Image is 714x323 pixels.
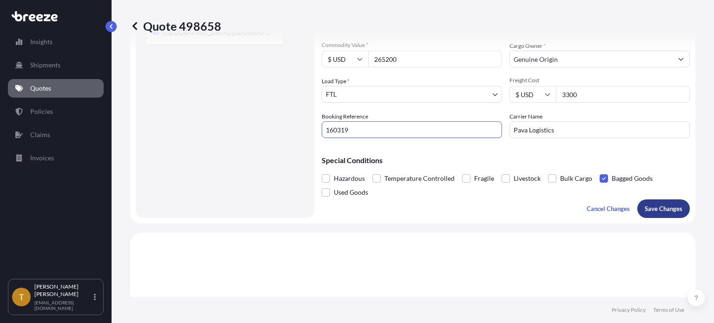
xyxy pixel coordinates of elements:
a: Policies [8,102,104,121]
input: Type amount [368,51,502,67]
label: Booking Reference [322,112,368,121]
span: Bulk Cargo [560,171,592,185]
a: Shipments [8,56,104,74]
p: Quote 498658 [130,19,221,33]
p: Invoices [30,153,54,163]
p: Shipments [30,60,60,70]
p: Claims [30,130,50,139]
input: Your internal reference [322,121,502,138]
button: FTL [322,86,502,103]
button: Show suggestions [673,51,689,67]
span: Freight Cost [509,77,690,84]
a: Quotes [8,79,104,98]
a: Claims [8,125,104,144]
button: Save Changes [637,199,690,218]
p: [PERSON_NAME] [PERSON_NAME] [34,283,92,298]
input: Enter amount [556,86,690,103]
p: Save Changes [645,204,682,213]
p: Quotes [30,84,51,93]
span: Used Goods [334,185,368,199]
p: Special Conditions [322,157,690,164]
p: Insights [30,37,53,46]
span: Livestock [514,171,541,185]
span: Fragile [474,171,494,185]
a: Privacy Policy [612,306,646,314]
span: Hazardous [334,171,365,185]
input: Full name [510,51,673,67]
p: Cancel Changes [587,204,630,213]
p: [EMAIL_ADDRESS][DOMAIN_NAME] [34,300,92,311]
input: Enter name [509,121,690,138]
span: T [19,292,24,302]
span: FTL [326,90,337,99]
span: Bagged Goods [612,171,653,185]
p: Policies [30,107,53,116]
label: Carrier Name [509,112,542,121]
a: Insights [8,33,104,51]
span: Temperature Controlled [384,171,455,185]
a: Terms of Use [653,306,684,314]
a: Invoices [8,149,104,167]
span: Load Type [322,77,350,86]
button: Cancel Changes [579,199,637,218]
